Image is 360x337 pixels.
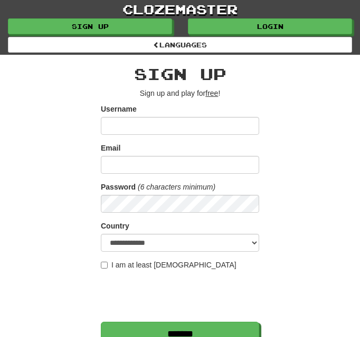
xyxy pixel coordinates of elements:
p: Sign up and play for ! [101,88,259,98]
em: (6 characters minimum) [138,183,215,191]
a: Languages [8,37,352,53]
iframe: reCAPTCHA [101,275,261,316]
label: Password [101,182,136,192]
label: Email [101,143,120,153]
a: Sign up [8,18,172,34]
h2: Sign up [101,65,259,83]
label: I am at least [DEMOGRAPHIC_DATA] [101,260,236,270]
input: I am at least [DEMOGRAPHIC_DATA] [101,262,108,269]
label: Country [101,221,129,231]
label: Username [101,104,137,114]
a: Login [188,18,352,34]
u: free [205,89,218,97]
